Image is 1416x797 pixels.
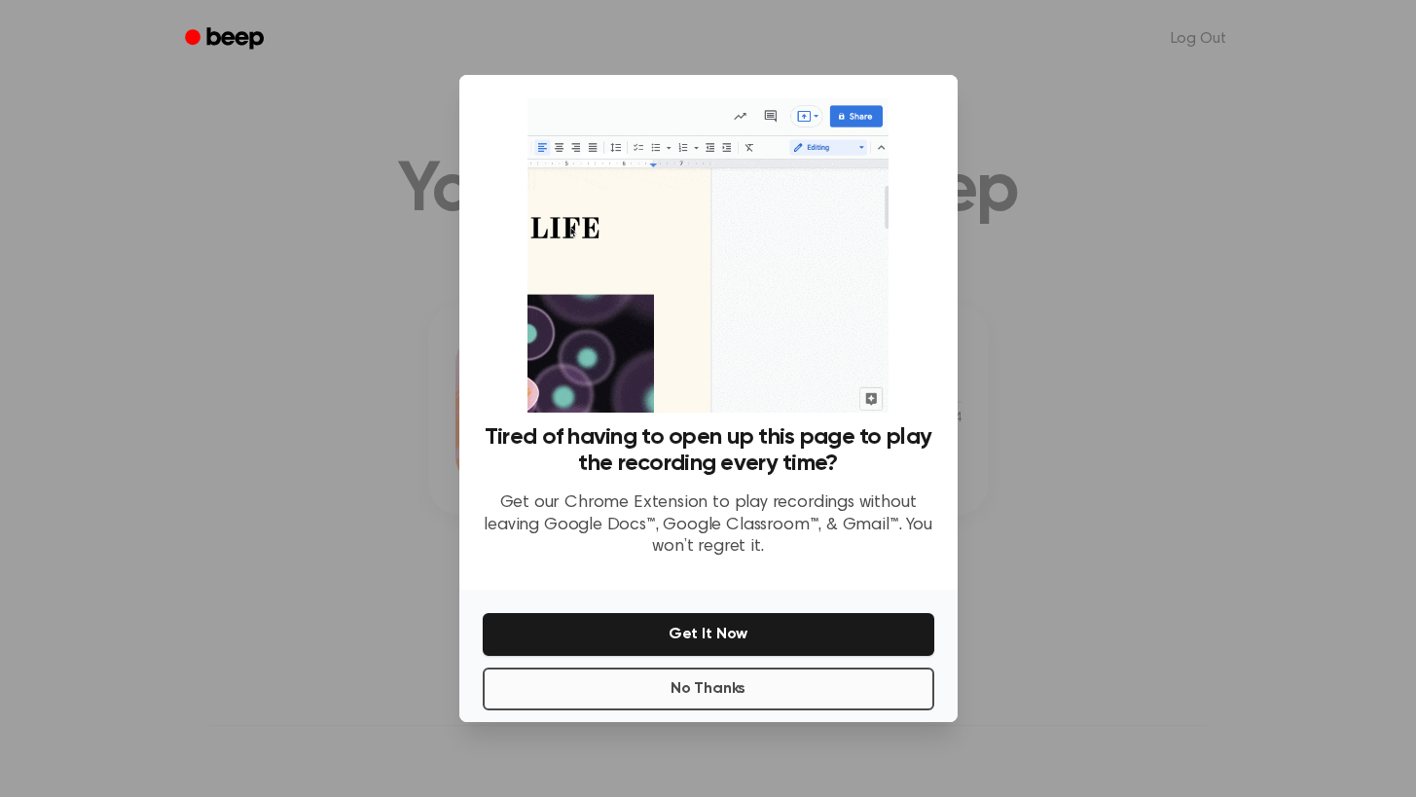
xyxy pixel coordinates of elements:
a: Beep [171,20,281,58]
a: Log Out [1151,16,1246,62]
img: Beep extension in action [527,98,889,413]
button: Get It Now [483,613,934,656]
button: No Thanks [483,668,934,710]
p: Get our Chrome Extension to play recordings without leaving Google Docs™, Google Classroom™, & Gm... [483,492,934,559]
h3: Tired of having to open up this page to play the recording every time? [483,424,934,477]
